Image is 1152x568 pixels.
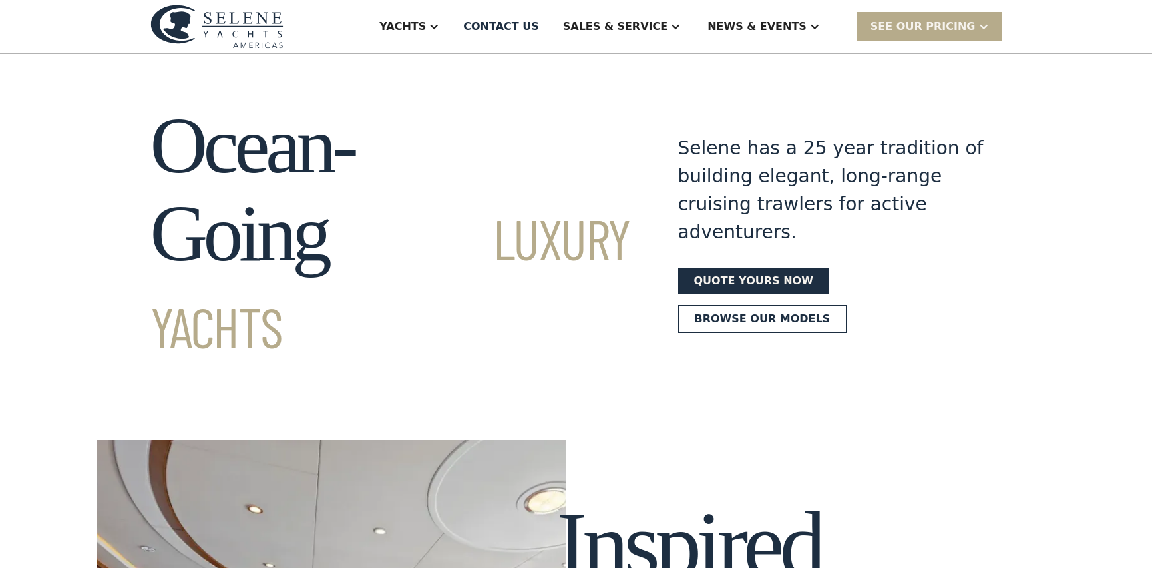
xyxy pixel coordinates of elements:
[379,19,426,35] div: Yachts
[678,268,829,294] a: Quote yours now
[870,19,976,35] div: SEE Our Pricing
[150,5,284,48] img: logo
[857,12,1002,41] div: SEE Our Pricing
[678,135,984,246] div: Selene has a 25 year tradition of building elegant, long-range cruising trawlers for active adven...
[463,19,539,35] div: Contact US
[150,204,630,360] span: Luxury Yachts
[563,19,668,35] div: Sales & Service
[707,19,807,35] div: News & EVENTS
[678,305,847,333] a: Browse our models
[150,102,630,366] h1: Ocean-Going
